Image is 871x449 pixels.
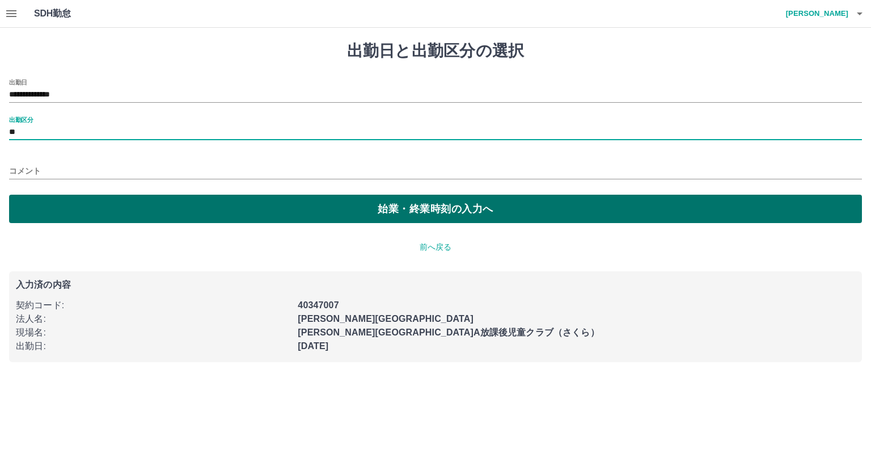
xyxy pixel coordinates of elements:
p: 契約コード : [16,299,291,312]
label: 出勤日 [9,78,27,86]
label: 出勤区分 [9,115,33,124]
h1: 出勤日と出勤区分の選択 [9,41,862,61]
button: 始業・終業時刻の入力へ [9,195,862,223]
p: 入力済の内容 [16,280,855,289]
b: 40347007 [298,300,339,310]
b: [PERSON_NAME][GEOGRAPHIC_DATA] [298,314,473,324]
p: 現場名 : [16,326,291,339]
p: 出勤日 : [16,339,291,353]
b: [PERSON_NAME][GEOGRAPHIC_DATA]A放課後児童クラブ（さくら） [298,328,599,337]
p: 法人名 : [16,312,291,326]
p: 前へ戻る [9,241,862,253]
b: [DATE] [298,341,328,351]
